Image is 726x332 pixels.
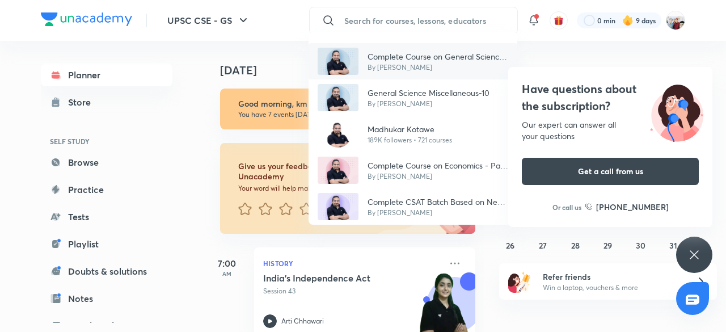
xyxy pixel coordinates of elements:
p: Madhukar Kotawe [368,123,452,135]
a: AvatarMadhukar Kotawe189K followers • 721 courses [309,116,517,152]
p: Complete CSAT Batch Based on New Pattern : 2026 [368,196,508,208]
img: ttu_illustration_new.svg [641,81,712,142]
p: By [PERSON_NAME] [368,208,508,218]
p: 189K followers • 721 courses [368,135,452,145]
a: AvatarComplete CSAT Batch Based on New Pattern : 2026By [PERSON_NAME] [309,188,517,225]
p: By [PERSON_NAME] [368,171,508,182]
a: AvatarComplete Course on General Science 2024-25By [PERSON_NAME] [309,43,517,79]
button: Get a call from us [522,158,699,185]
p: Complete Course on Economics - Part I [368,159,508,171]
p: By [PERSON_NAME] [368,99,489,109]
p: General Science Miscellaneous-10 [368,87,489,99]
img: Avatar [318,84,358,111]
a: AvatarComplete Course on Economics - Part IBy [PERSON_NAME] [309,152,517,188]
h6: [PHONE_NUMBER] [596,201,669,213]
p: By [PERSON_NAME] [368,62,508,73]
img: Avatar [324,120,352,148]
h4: Have questions about the subscription? [522,81,699,115]
img: Avatar [318,193,358,220]
p: Complete Course on General Science 2024-25 [368,51,508,62]
a: AvatarGeneral Science Miscellaneous-10By [PERSON_NAME] [309,79,517,116]
p: Or call us [552,202,581,212]
a: [PHONE_NUMBER] [585,201,669,213]
img: Avatar [318,157,358,184]
img: Avatar [318,48,358,75]
div: Our expert can answer all your questions [522,119,699,142]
